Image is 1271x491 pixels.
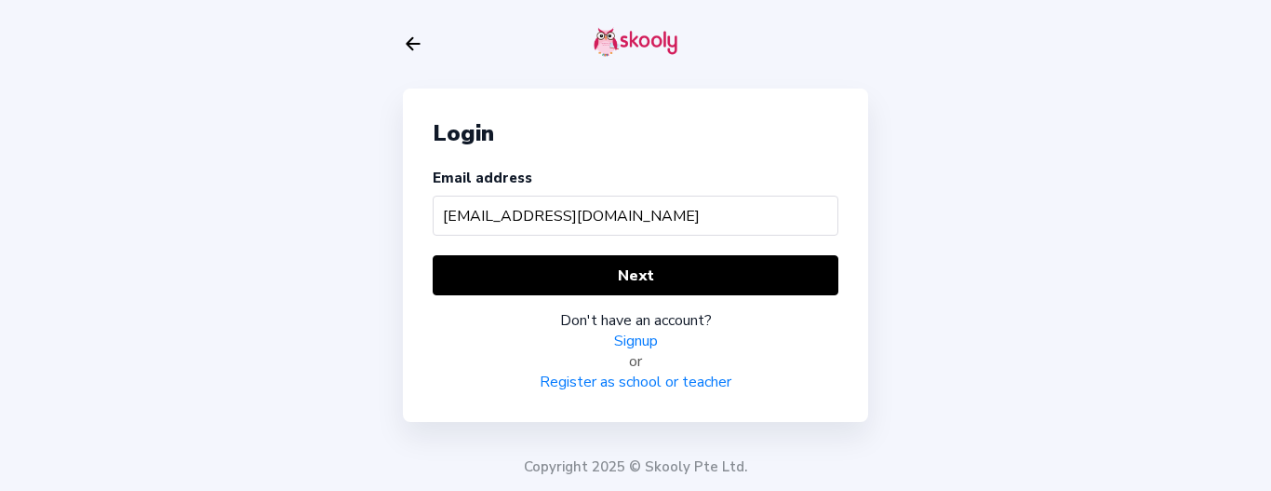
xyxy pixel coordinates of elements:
div: Don't have an account? [433,310,838,331]
div: Login [433,118,838,148]
a: Register as school or teacher [540,372,731,392]
img: skooly-logo.png [594,27,677,57]
input: Your email address [433,196,838,236]
div: or [433,351,838,372]
a: Signup [614,331,658,351]
label: Email address [433,169,532,187]
button: arrow back outline [403,34,423,54]
button: Next [433,255,838,295]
